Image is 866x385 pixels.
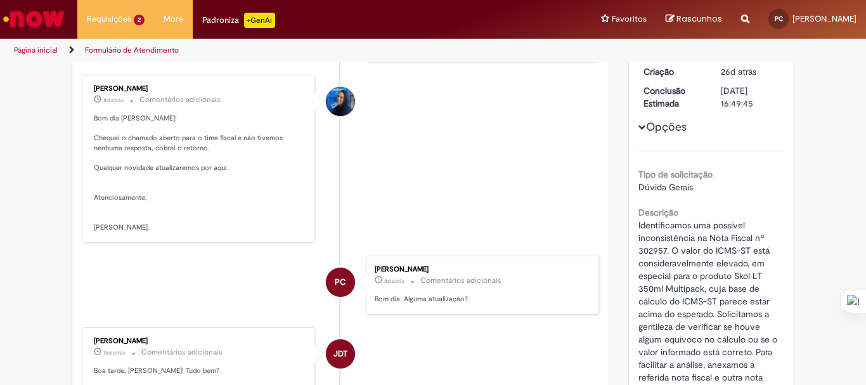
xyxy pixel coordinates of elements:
[94,85,305,93] div: [PERSON_NAME]
[333,339,347,369] span: JDT
[14,45,58,55] a: Página inicial
[94,337,305,345] div: [PERSON_NAME]
[326,268,355,297] div: Pedro Campelo
[638,181,693,193] span: Dúvida Gerais
[139,95,221,105] small: Comentários adicionais
[384,277,404,285] span: 8d atrás
[792,13,856,24] span: [PERSON_NAME]
[612,13,647,25] span: Favoritos
[103,349,126,356] span: 15d atrás
[1,6,67,32] img: ServiceNow
[94,114,305,233] p: Bom dia [PERSON_NAME]! Chequei o chamado aberto para o time fiscal e não tivemos nenhuma resposta...
[638,207,678,218] b: Descrição
[202,13,275,28] div: Padroniza
[141,347,223,358] small: Comentários adicionais
[326,339,355,369] div: JOAO DAMASCENO TEIXEIRA
[775,15,783,23] span: PC
[164,13,183,25] span: More
[335,267,346,297] span: PC
[85,45,179,55] a: Formulário de Atendimento
[375,266,586,273] div: [PERSON_NAME]
[375,294,586,304] p: Bom dia. Alguma atualização?
[420,275,501,286] small: Comentários adicionais
[721,66,756,77] span: 26d atrás
[87,13,131,25] span: Requisições
[134,15,145,25] span: 2
[103,349,126,356] time: 15/09/2025 16:45:32
[676,13,722,25] span: Rascunhos
[721,65,780,78] div: 04/09/2025 11:00:30
[103,96,124,104] time: 22/09/2025 11:15:44
[244,13,275,28] p: +GenAi
[634,84,712,110] dt: Conclusão Estimada
[721,66,756,77] time: 04/09/2025 11:00:30
[721,84,780,110] div: [DATE] 16:49:45
[103,96,124,104] span: 8d atrás
[666,13,722,25] a: Rascunhos
[638,169,713,180] b: Tipo de solicitação
[634,65,712,78] dt: Criação
[384,277,404,285] time: 22/09/2025 11:05:08
[10,39,568,62] ul: Trilhas de página
[326,87,355,116] div: Luana Albuquerque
